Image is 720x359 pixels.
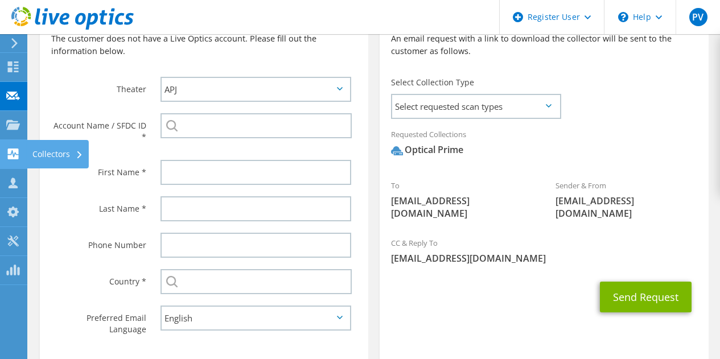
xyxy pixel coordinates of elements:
label: Theater [51,77,146,95]
div: CC & Reply To [380,231,708,270]
div: Optical Prime [391,143,463,156]
label: Country * [51,269,146,287]
div: To [380,174,544,225]
span: [EMAIL_ADDRESS][DOMAIN_NAME] [391,195,533,220]
label: Preferred Email Language [51,306,146,335]
div: Requested Collections [380,122,708,168]
span: [EMAIL_ADDRESS][DOMAIN_NAME] [556,195,697,220]
svg: \n [618,12,628,22]
div: Collectors [27,140,89,168]
label: Select Collection Type [391,77,474,88]
label: First Name * [51,160,146,178]
button: Send Request [600,282,692,312]
label: Account Name / SFDC ID * [51,113,146,143]
p: An email request with a link to download the collector will be sent to the customer as follows. [391,32,697,57]
label: Last Name * [51,196,146,214]
label: Phone Number [51,233,146,251]
p: The customer does not have a Live Optics account. Please fill out the information below. [51,32,357,57]
span: [EMAIL_ADDRESS][DOMAIN_NAME] [391,252,697,265]
span: Select requested scan types [392,95,559,118]
div: Sender & From [544,174,709,225]
span: PV [689,8,707,26]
